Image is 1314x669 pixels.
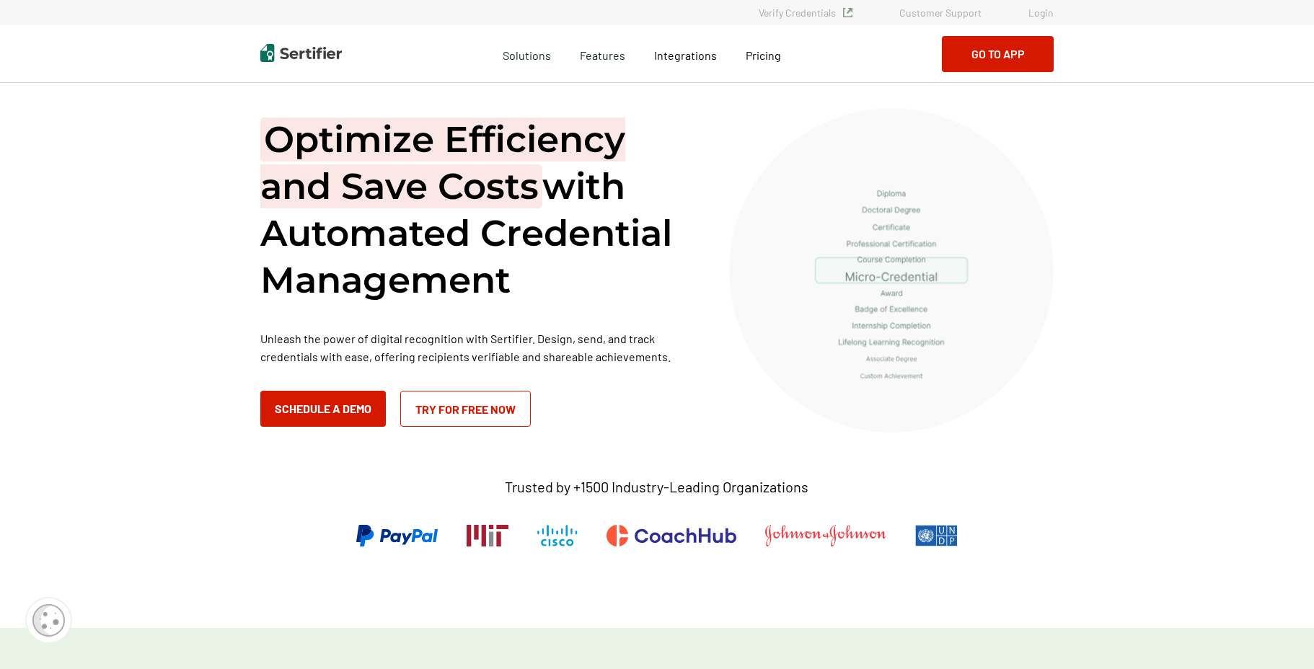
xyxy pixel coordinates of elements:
[260,118,625,208] span: Optimize Efficiency and Save Costs
[765,525,886,546] img: Johnson & Johnson
[260,116,693,304] h1: with Automated Credential Management
[505,478,808,496] p: Trusted by +1500 Industry-Leading Organizations
[654,48,717,62] span: Integrations
[746,48,781,62] span: Pricing
[899,6,982,19] a: Customer Support
[260,329,693,365] p: Unleash the power of digital recognition with Sertifier. Design, send, and track credentials with...
[1028,6,1054,19] a: Login
[537,525,578,546] img: Cisco
[467,525,508,546] img: Massachusetts Institute of Technology
[654,45,717,63] a: Integrations
[400,391,531,427] a: Try for Free Now
[503,45,551,63] span: Solutions
[260,44,342,62] img: Sertifier | Digital Credentialing Platform
[580,45,625,63] span: Features
[356,525,438,546] img: PayPal
[915,525,958,546] img: UNDP
[942,36,1054,72] button: Go to App
[843,8,852,17] img: Verified
[260,391,386,427] button: Schedule a Demo
[746,45,781,63] a: Pricing
[32,604,65,637] img: Cookie Popup Icon
[759,6,852,19] a: Verify Credentials
[866,356,917,362] g: Associate Degree
[607,525,736,546] img: CoachHub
